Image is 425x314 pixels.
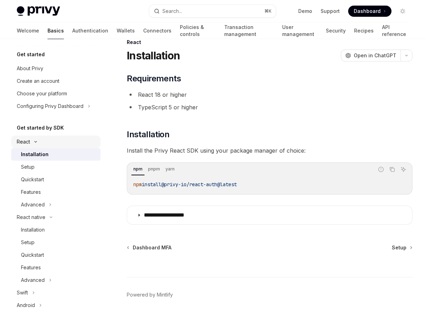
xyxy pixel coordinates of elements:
[388,165,397,174] button: Copy the contents from the code block
[133,244,171,251] span: Dashboard MFA
[11,87,101,100] a: Choose your platform
[21,251,44,259] div: Quickstart
[11,75,101,87] a: Create an account
[21,238,35,247] div: Setup
[321,8,340,15] a: Support
[341,50,401,61] button: Open in ChatGPT
[11,224,101,236] a: Installation
[298,8,312,15] a: Demo
[21,175,44,184] div: Quickstart
[127,39,412,46] div: React
[21,163,35,171] div: Setup
[162,7,182,15] div: Search...
[21,226,45,234] div: Installation
[17,77,59,85] div: Create an account
[127,102,412,112] li: TypeScript 5 or higher
[11,186,101,198] a: Features
[17,138,30,146] div: React
[376,165,386,174] button: Report incorrect code
[133,181,142,188] span: npm
[397,6,408,17] button: Toggle dark mode
[11,198,101,211] button: Advanced
[21,188,41,196] div: Features
[11,161,101,173] a: Setup
[161,181,237,188] span: @privy-io/react-auth@latest
[180,22,216,39] a: Policies & controls
[224,22,274,39] a: Transaction management
[127,146,412,155] span: Install the Privy React SDK using your package manager of choice:
[146,165,162,173] div: pnpm
[11,62,101,75] a: About Privy
[354,8,381,15] span: Dashboard
[17,124,64,132] h5: Get started by SDK
[21,276,45,284] div: Advanced
[21,263,41,272] div: Features
[11,100,101,112] button: Configuring Privy Dashboard
[21,200,45,209] div: Advanced
[399,165,408,174] button: Ask AI
[21,150,49,159] div: Installation
[11,274,101,286] button: Advanced
[127,49,180,62] h1: Installation
[127,244,171,251] a: Dashboard MFA
[11,236,101,249] a: Setup
[348,6,391,17] a: Dashboard
[17,64,43,73] div: About Privy
[127,129,169,140] span: Installation
[11,136,101,148] button: React
[282,22,317,39] a: User management
[354,22,374,39] a: Recipes
[131,165,145,173] div: npm
[11,299,101,312] button: Android
[17,50,45,59] h5: Get started
[326,22,346,39] a: Security
[163,165,177,173] div: yarn
[149,5,276,17] button: Search...⌘K
[127,73,181,84] span: Requirements
[127,90,412,100] li: React 18 or higher
[143,22,171,39] a: Connectors
[17,89,67,98] div: Choose your platform
[17,301,35,309] div: Android
[17,22,39,39] a: Welcome
[11,249,101,261] a: Quickstart
[11,173,101,186] a: Quickstart
[11,286,101,299] button: Swift
[392,244,406,251] span: Setup
[47,22,64,39] a: Basics
[392,244,412,251] a: Setup
[264,8,272,14] span: ⌘ K
[17,289,28,297] div: Swift
[127,291,173,298] a: Powered by Mintlify
[17,6,60,16] img: light logo
[117,22,135,39] a: Wallets
[382,22,408,39] a: API reference
[17,102,83,110] div: Configuring Privy Dashboard
[11,261,101,274] a: Features
[354,52,396,59] span: Open in ChatGPT
[142,181,161,188] span: install
[11,148,101,161] a: Installation
[72,22,108,39] a: Authentication
[11,211,101,224] button: React native
[17,213,45,221] div: React native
